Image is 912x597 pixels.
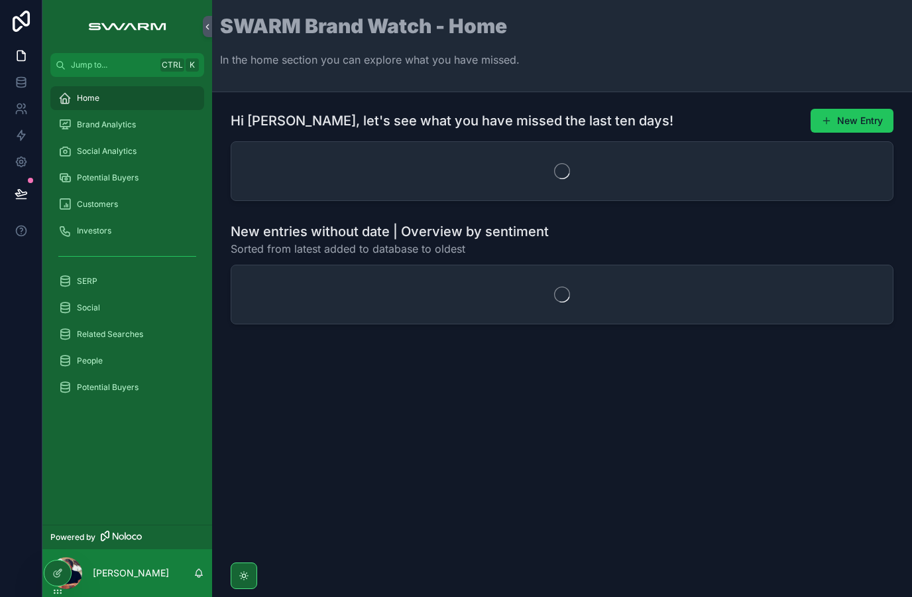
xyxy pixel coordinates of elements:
span: Potential Buyers [77,382,139,393]
a: Customers [50,192,204,216]
a: Social Analytics [50,139,204,163]
h1: New entries without date | Overview by sentiment [231,222,549,241]
span: Jump to... [71,60,155,70]
a: Potential Buyers [50,166,204,190]
a: Potential Buyers [50,375,204,399]
a: Investors [50,219,204,243]
span: Home [77,93,99,103]
button: Jump to...CtrlK [50,53,204,77]
p: [PERSON_NAME] [93,566,169,580]
span: Sorted from latest added to database to oldest [231,241,549,257]
a: Social [50,296,204,320]
span: K [187,60,198,70]
a: Related Searches [50,322,204,346]
p: In the home section you can explore what you have missed. [220,52,520,68]
img: App logo [82,16,172,37]
span: Social [77,302,100,313]
a: People [50,349,204,373]
a: SERP [50,269,204,293]
a: Brand Analytics [50,113,204,137]
span: Social Analytics [77,146,137,157]
a: Home [50,86,204,110]
h1: SWARM Brand Watch - Home [220,16,520,36]
span: Powered by [50,532,95,543]
span: Brand Analytics [77,119,136,130]
button: New Entry [811,109,893,133]
a: Powered by [42,525,212,549]
span: SERP [77,276,97,287]
span: People [77,356,103,366]
span: Related Searches [77,329,143,340]
span: Customers [77,199,118,210]
span: Potential Buyers [77,172,139,183]
h1: Hi [PERSON_NAME], let's see what you have missed the last ten days! [231,111,673,130]
div: scrollable content [42,77,212,417]
span: Investors [77,226,111,236]
span: Ctrl [160,58,184,72]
